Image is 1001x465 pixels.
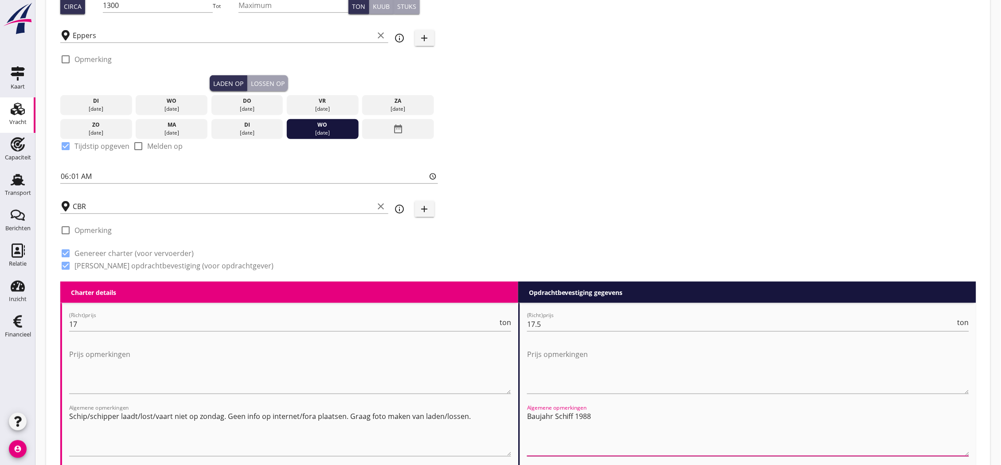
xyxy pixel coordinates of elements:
div: Transport [5,190,31,196]
i: date_range [393,121,403,137]
span: ton [958,319,969,326]
img: logo-small.a267ee39.svg [2,2,34,35]
div: Vracht [9,119,27,125]
i: clear [376,201,387,212]
div: do [213,97,281,105]
label: Opmerking [74,226,112,235]
div: [DATE] [213,105,281,113]
div: Berichten [5,225,31,231]
div: [DATE] [289,129,356,137]
div: Relatie [9,261,27,267]
div: vr [289,97,356,105]
div: Laden op [213,79,243,88]
div: di [63,97,130,105]
button: Lossen op [247,75,288,91]
i: add [419,33,430,43]
input: (Richt)prijs [69,317,498,331]
div: Ton [352,2,365,11]
div: Kaart [11,84,25,89]
div: Financieel [5,332,31,337]
div: [DATE] [63,129,130,137]
textarea: Prijs opmerkingen [527,347,969,394]
i: info_outline [395,204,405,214]
label: Opmerking [74,55,112,64]
textarea: Algemene opmerkingen [527,410,969,456]
div: wo [289,121,356,129]
div: [DATE] [63,105,130,113]
label: [PERSON_NAME] opdrachtbevestiging (voor opdrachtgever) [74,261,274,270]
div: Kuub [373,2,390,11]
div: [DATE] [138,129,205,137]
textarea: Algemene opmerkingen [69,410,511,456]
i: account_circle [9,440,27,458]
div: di [213,121,281,129]
div: Inzicht [9,296,27,302]
span: ton [500,319,511,326]
div: Capaciteit [5,155,31,160]
div: [DATE] [289,105,356,113]
div: Lossen op [251,79,285,88]
label: Melden op [147,142,183,151]
div: Circa [64,2,82,11]
div: zo [63,121,130,129]
div: ma [138,121,205,129]
input: Laadplaats [73,28,374,43]
div: [DATE] [213,129,281,137]
div: wo [138,97,205,105]
label: Genereer charter (voor vervoerder) [74,249,194,258]
input: Losplaats [73,199,374,213]
i: clear [376,30,387,41]
div: za [364,97,432,105]
i: add [419,204,430,214]
input: (Richt)prijs [527,317,956,331]
label: Tijdstip opgeven [74,142,129,151]
div: [DATE] [138,105,205,113]
div: [DATE] [364,105,432,113]
i: info_outline [395,33,405,43]
div: Stuks [397,2,416,11]
div: Tot [213,2,239,10]
button: Laden op [210,75,247,91]
textarea: Prijs opmerkingen [69,347,511,394]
